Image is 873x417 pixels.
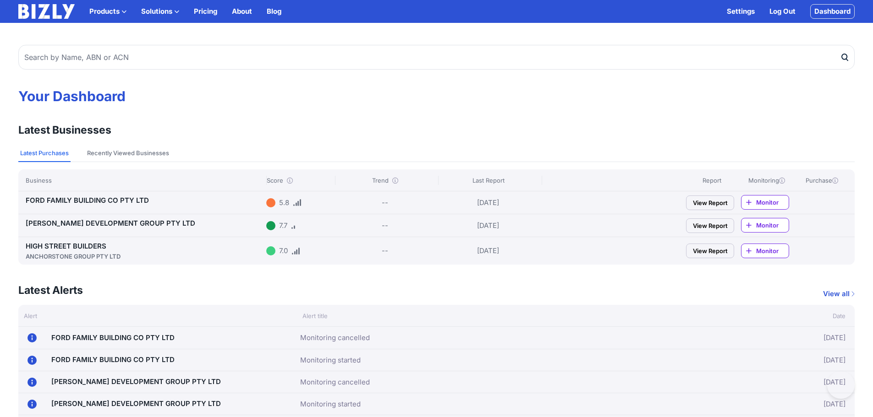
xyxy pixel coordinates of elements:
[18,88,855,104] h1: Your Dashboard
[279,245,288,256] div: 7.0
[741,218,789,233] a: Monitor
[300,377,370,388] a: Monitoring cancelled
[686,218,734,233] a: View Report
[796,176,847,185] div: Purchase
[709,330,846,345] div: [DATE]
[26,242,263,261] a: HIGH STREET BUILDERSANCHORSTONE GROUP PTY LTD
[823,288,855,299] a: View all
[741,176,792,185] div: Monitoring
[438,176,538,185] div: Last Report
[267,6,281,17] a: Blog
[686,176,737,185] div: Report
[810,4,855,19] a: Dashboard
[18,283,83,298] h3: Latest Alerts
[827,371,855,399] iframe: Toggle Customer Support
[300,332,370,343] a: Monitoring cancelled
[26,219,195,227] a: [PERSON_NAME] DEVELOPMENT GROUP PTY LTD
[382,245,388,256] div: --
[769,6,796,17] a: Log Out
[141,6,179,17] button: Solutions
[51,355,175,364] a: FORD FAMILY BUILDING CO PTY LTD
[727,6,755,17] a: Settings
[438,195,538,210] div: [DATE]
[194,6,217,17] a: Pricing
[51,333,175,342] a: FORD FAMILY BUILDING CO PTY LTD
[686,195,734,210] a: View Report
[18,123,111,137] h3: Latest Businesses
[300,399,361,410] a: Monitoring started
[51,377,221,386] a: [PERSON_NAME] DEVELOPMENT GROUP PTY LTD
[300,355,361,366] a: Monitoring started
[382,197,388,208] div: --
[89,6,126,17] button: Products
[709,397,846,411] div: [DATE]
[709,353,846,367] div: [DATE]
[51,399,221,408] a: [PERSON_NAME] DEVELOPMENT GROUP PTY LTD
[26,176,263,185] div: Business
[756,198,789,207] span: Monitor
[18,145,71,162] button: Latest Purchases
[279,197,289,208] div: 5.8
[382,220,388,231] div: --
[756,246,789,255] span: Monitor
[741,244,789,258] a: Monitor
[335,176,434,185] div: Trend
[438,241,538,261] div: [DATE]
[686,244,734,258] a: View Report
[715,311,855,320] div: Date
[266,176,331,185] div: Score
[438,218,538,233] div: [DATE]
[26,252,263,261] div: ANCHORSTONE GROUP PTY LTD
[297,311,715,320] div: Alert title
[18,45,855,70] input: Search by Name, ABN or ACN
[232,6,252,17] a: About
[741,195,789,210] a: Monitor
[18,311,297,320] div: Alert
[756,221,789,230] span: Monitor
[26,196,149,205] a: FORD FAMILY BUILDING CO PTY LTD
[279,220,287,231] div: 7.7
[85,145,171,162] button: Recently Viewed Businesses
[18,145,855,162] nav: Tabs
[709,375,846,389] div: [DATE]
